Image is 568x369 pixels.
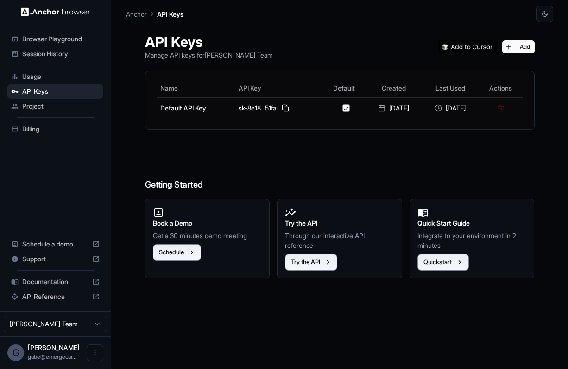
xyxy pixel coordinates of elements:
[126,9,147,19] p: Anchor
[28,343,80,351] span: Gabe Saruhashi
[280,103,291,114] button: Copy API key
[22,34,100,44] span: Browser Playground
[22,277,88,286] span: Documentation
[7,344,24,361] div: G
[22,292,88,301] span: API Reference
[285,254,337,271] button: Try the API
[21,7,90,16] img: Anchor Logo
[239,103,319,114] div: sk-8e18...51fa
[7,122,103,136] div: Billing
[157,97,235,118] td: Default API Key
[157,79,235,97] th: Name
[369,104,418,113] div: [DATE]
[417,231,527,250] p: Integrate to your environment in 2 minutes
[145,141,535,192] h6: Getting Started
[7,252,103,266] div: Support
[285,218,394,228] h2: Try the API
[126,9,183,19] nav: breadcrumb
[153,218,262,228] h2: Book a Demo
[366,79,422,97] th: Created
[7,46,103,61] div: Session History
[479,79,523,97] th: Actions
[7,69,103,84] div: Usage
[153,244,201,261] button: Schedule
[322,79,366,97] th: Default
[417,254,469,271] button: Quickstart
[22,102,100,111] span: Project
[438,40,497,53] img: Add anchorbrowser MCP server to Cursor
[22,87,100,96] span: API Keys
[22,49,100,58] span: Session History
[422,79,479,97] th: Last Used
[7,99,103,114] div: Project
[285,231,394,250] p: Through our interactive API reference
[22,124,100,134] span: Billing
[7,274,103,289] div: Documentation
[502,40,535,53] button: Add
[7,237,103,252] div: Schedule a demo
[22,240,88,249] span: Schedule a demo
[22,254,88,264] span: Support
[28,353,76,360] span: gabe@emergecareer.com
[235,79,323,97] th: API Key
[157,9,183,19] p: API Keys
[426,104,475,113] div: [DATE]
[87,344,103,361] button: Open menu
[417,218,527,228] h2: Quick Start Guide
[7,32,103,46] div: Browser Playground
[7,84,103,99] div: API Keys
[7,289,103,304] div: API Reference
[145,50,273,60] p: Manage API keys for [PERSON_NAME] Team
[22,72,100,81] span: Usage
[145,33,273,50] h1: API Keys
[153,231,262,240] p: Get a 30 minutes demo meeting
